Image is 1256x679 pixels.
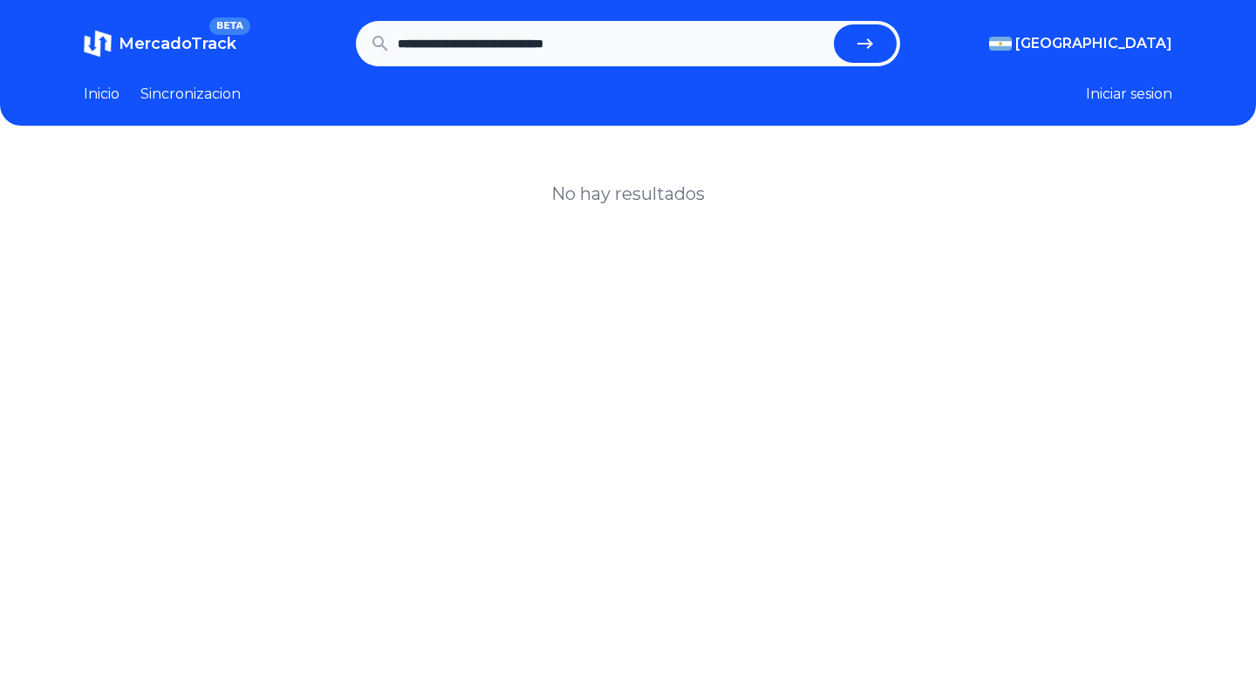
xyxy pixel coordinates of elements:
a: MercadoTrackBETA [84,30,236,58]
span: MercadoTrack [119,34,236,53]
img: Argentina [989,37,1012,51]
h1: No hay resultados [551,182,705,206]
button: Iniciar sesion [1086,84,1172,105]
span: [GEOGRAPHIC_DATA] [1015,33,1172,54]
a: Inicio [84,84,119,105]
button: [GEOGRAPHIC_DATA] [989,33,1172,54]
span: BETA [209,17,250,35]
img: MercadoTrack [84,30,112,58]
a: Sincronizacion [140,84,241,105]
